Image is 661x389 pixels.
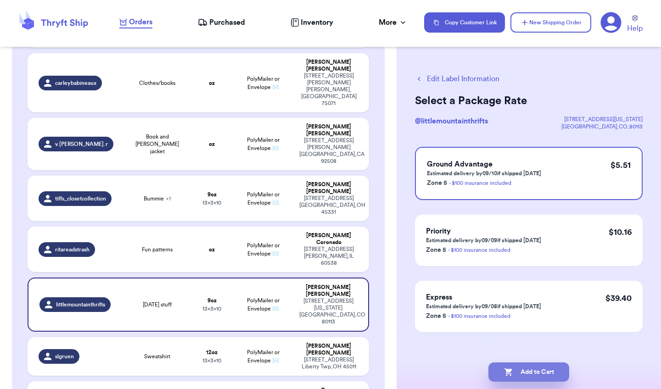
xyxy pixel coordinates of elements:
[247,76,280,90] span: PolyMailer or Envelope ✉️
[247,350,280,363] span: PolyMailer or Envelope ✉️
[166,196,171,201] span: + 1
[55,195,106,202] span: tiffs_closetcollection
[209,80,215,86] strong: oz
[206,350,218,355] strong: 12 oz
[299,72,358,107] div: [STREET_ADDRESS][PERSON_NAME] [PERSON_NAME] , [GEOGRAPHIC_DATA] 75071
[627,23,643,34] span: Help
[561,116,643,123] div: [STREET_ADDRESS][US_STATE]
[299,246,358,267] div: [STREET_ADDRESS] [PERSON_NAME] , IL 60538
[301,17,333,28] span: Inventory
[426,228,451,235] span: Priority
[142,246,173,253] span: Fun patterns
[379,17,408,28] div: More
[426,237,541,244] p: Estimated delivery by 09/09 if shipped [DATE]
[561,123,643,130] div: [GEOGRAPHIC_DATA] , CO , 80113
[198,17,245,28] a: Purchased
[415,94,643,108] h2: Select a Package Rate
[426,294,452,301] span: Express
[247,192,280,206] span: PolyMailer or Envelope ✉️
[426,313,446,319] span: Zone 5
[448,247,510,253] a: - $100 insurance included
[299,123,358,137] div: [PERSON_NAME] [PERSON_NAME]
[119,17,152,28] a: Orders
[609,226,632,239] p: $ 10.16
[299,195,358,216] div: [STREET_ADDRESS] [GEOGRAPHIC_DATA] , OH 45331
[56,301,105,308] span: littlemountainthrifts
[55,246,90,253] span: ritareadstrash
[291,17,333,28] a: Inventory
[209,247,215,252] strong: oz
[143,301,172,308] span: [DATE] stuff
[299,284,357,298] div: [PERSON_NAME] [PERSON_NAME]
[299,356,358,370] div: [STREET_ADDRESS] Liberty Twp , OH 45011
[488,362,569,382] button: Add to Cart
[207,298,217,303] strong: 9 oz
[144,195,171,202] span: Bummie
[207,192,217,197] strong: 9 oz
[627,15,643,34] a: Help
[55,140,108,148] span: v.[PERSON_NAME].r
[209,17,245,28] span: Purchased
[299,59,358,72] div: [PERSON_NAME] [PERSON_NAME]
[139,79,175,87] span: Clothes/books
[426,303,541,310] p: Estimated delivery by 09/08 if shipped [DATE]
[424,12,505,33] button: Copy Customer Link
[299,343,358,356] div: [PERSON_NAME] [PERSON_NAME]
[247,298,280,311] span: PolyMailer or Envelope ✉️
[427,170,541,177] p: Estimated delivery by 09/10 if shipped [DATE]
[202,306,221,311] span: 13 x 3 x 10
[129,17,152,28] span: Orders
[247,243,280,256] span: PolyMailer or Envelope ✉️
[427,180,447,186] span: Zone 5
[605,292,632,305] p: $ 39.40
[209,141,215,147] strong: oz
[415,73,499,84] button: Edit Label Information
[299,232,358,246] div: [PERSON_NAME] Coronado
[144,353,170,360] span: Sweatshirt
[299,298,357,325] div: [STREET_ADDRESS][US_STATE] [GEOGRAPHIC_DATA] , CO 80113
[427,161,493,168] span: Ground Advantage
[247,137,280,151] span: PolyMailer or Envelope ✉️
[129,133,186,155] span: Book and [PERSON_NAME] jacket
[448,313,510,319] a: - $100 insurance included
[426,247,446,253] span: Zone 5
[55,353,74,360] span: slgruen
[449,180,511,186] a: - $100 insurance included
[415,117,488,125] span: @ littlemountainthrifts
[510,12,591,33] button: New Shipping Order
[202,200,221,206] span: 13 x 3 x 10
[55,79,96,87] span: carleybabineaux
[202,358,221,363] span: 13 x 3 x 10
[299,137,358,165] div: [STREET_ADDRESS][PERSON_NAME] [GEOGRAPHIC_DATA] , CA 92508
[611,159,631,172] p: $ 5.51
[299,181,358,195] div: [PERSON_NAME] [PERSON_NAME]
